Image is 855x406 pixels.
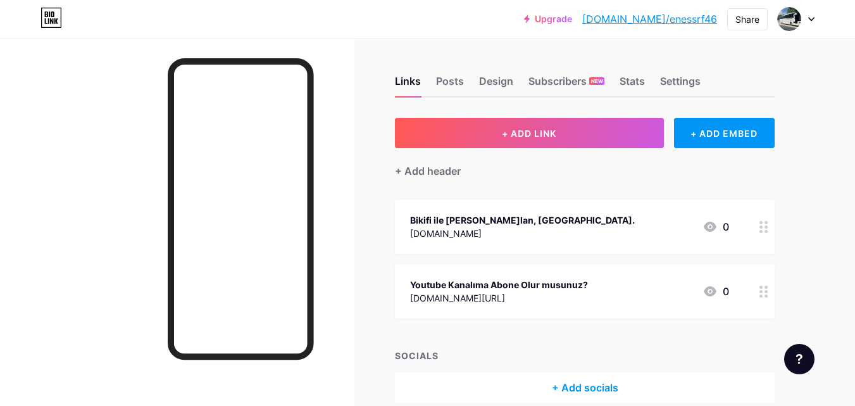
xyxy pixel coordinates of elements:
div: + Add socials [395,372,775,403]
button: + ADD LINK [395,118,664,148]
div: 0 [702,219,729,234]
div: [DOMAIN_NAME][URL] [410,291,588,305]
div: Design [479,73,513,96]
div: Youtube Kanalıma Abone Olur musunuz? [410,278,588,291]
div: SOCIALS [395,349,775,362]
div: Posts [436,73,464,96]
div: Links [395,73,421,96]
div: Bikifi ile [PERSON_NAME]lan, [GEOGRAPHIC_DATA]. [410,213,635,227]
span: + ADD LINK [502,128,556,139]
div: Subscribers [528,73,604,96]
div: Share [735,13,759,26]
div: Settings [660,73,701,96]
a: [DOMAIN_NAME]/enessrf46 [582,11,717,27]
div: + Add header [395,163,461,179]
div: [DOMAIN_NAME] [410,227,635,240]
div: + ADD EMBED [674,118,775,148]
a: Upgrade [524,14,572,24]
div: Stats [620,73,645,96]
div: 0 [702,284,729,299]
img: enessrf46 [777,7,801,31]
span: NEW [591,77,603,85]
